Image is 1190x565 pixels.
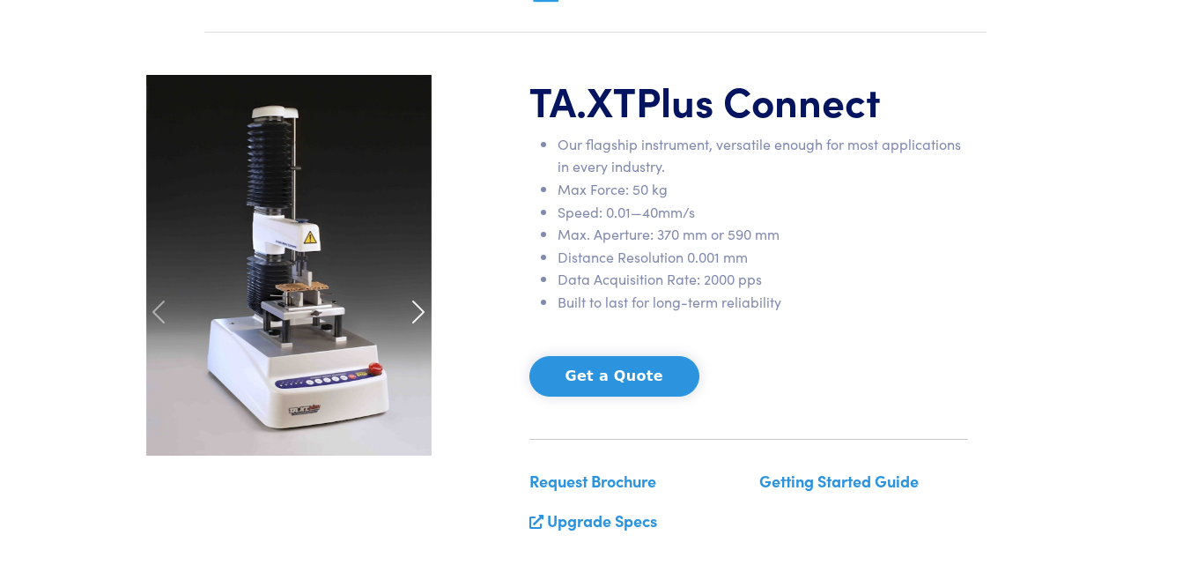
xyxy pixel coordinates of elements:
li: Speed: 0.01—40mm/s [558,201,968,224]
li: Max Force: 50 kg [558,178,968,201]
span: Plus Connect [636,71,881,128]
li: Data Acquisition Rate: 2000 pps [558,268,968,291]
h1: TA.XT [529,75,968,126]
button: Get a Quote [529,356,699,397]
img: carousel-ta-xt-plus-cracker.jpg [146,75,432,456]
a: Request Brochure [529,470,656,492]
li: Built to last for long-term reliability [558,291,968,314]
a: Upgrade Specs [547,509,657,532]
li: Our flagship instrument, versatile enough for most applications in every industry. [558,133,968,178]
a: Getting Started Guide [759,470,919,492]
li: Distance Resolution 0.001 mm [558,246,968,269]
li: Max. Aperture: 370 mm or 590 mm [558,223,968,246]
